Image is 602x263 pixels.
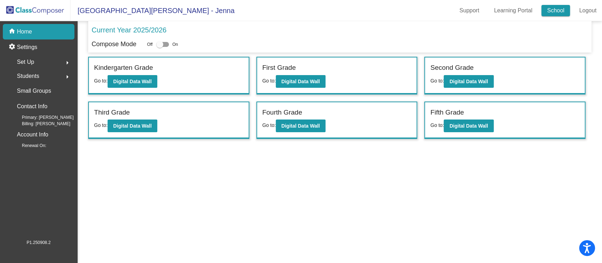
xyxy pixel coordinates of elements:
[172,41,178,48] span: On
[92,25,166,35] p: Current Year 2025/2026
[281,123,320,129] b: Digital Data Wall
[11,114,74,121] span: Primary: [PERSON_NAME]
[17,43,37,51] p: Settings
[262,78,276,84] span: Go to:
[454,5,485,16] a: Support
[262,108,302,118] label: Fourth Grade
[276,120,326,132] button: Digital Data Wall
[449,79,488,84] b: Digital Data Wall
[17,71,39,81] span: Students
[8,27,17,36] mat-icon: home
[573,5,602,16] a: Logout
[8,43,17,51] mat-icon: settings
[430,108,464,118] label: Fifth Grade
[276,75,326,88] button: Digital Data Wall
[17,102,47,111] p: Contact Info
[488,5,538,16] a: Learning Portal
[449,123,488,129] b: Digital Data Wall
[113,123,152,129] b: Digital Data Wall
[63,59,72,67] mat-icon: arrow_right
[281,79,320,84] b: Digital Data Wall
[262,122,276,128] span: Go to:
[108,120,157,132] button: Digital Data Wall
[444,120,493,132] button: Digital Data Wall
[94,63,153,73] label: Kindergarten Grade
[63,73,72,81] mat-icon: arrow_right
[430,122,444,128] span: Go to:
[71,5,235,16] span: [GEOGRAPHIC_DATA][PERSON_NAME] - Jenna
[94,122,108,128] span: Go to:
[147,41,153,48] span: Off
[17,57,34,67] span: Set Up
[11,142,46,149] span: Renewal On:
[444,75,493,88] button: Digital Data Wall
[94,108,130,118] label: Third Grade
[430,63,474,73] label: Second Grade
[92,39,136,49] p: Compose Mode
[17,27,32,36] p: Home
[17,86,51,96] p: Small Groups
[430,78,444,84] span: Go to:
[11,121,70,127] span: Billing: [PERSON_NAME]
[541,5,570,16] a: School
[17,130,48,140] p: Account Info
[113,79,152,84] b: Digital Data Wall
[94,78,108,84] span: Go to:
[108,75,157,88] button: Digital Data Wall
[262,63,296,73] label: First Grade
